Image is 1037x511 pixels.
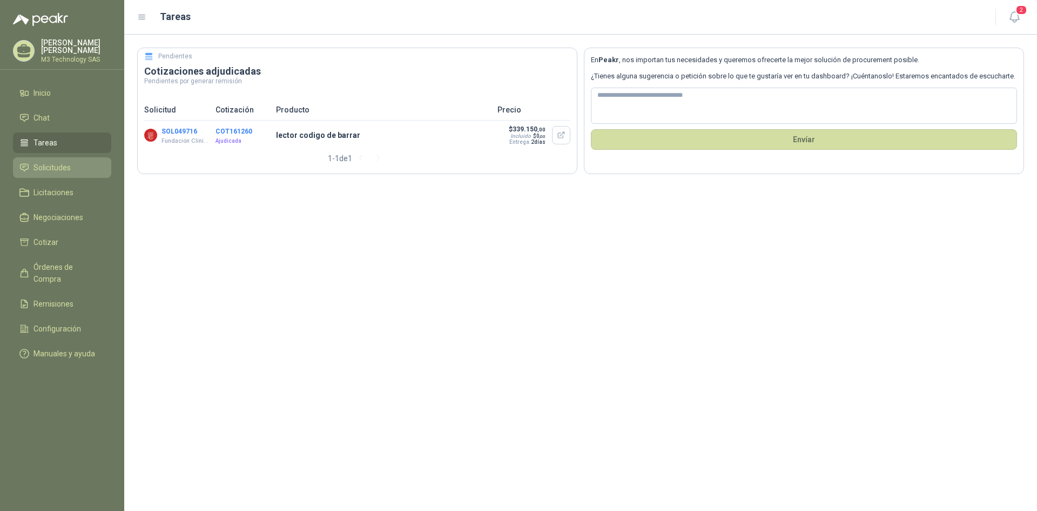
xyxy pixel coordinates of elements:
span: Cotizar [33,236,58,248]
span: Manuales y ayuda [33,348,95,360]
button: 2 [1005,8,1024,27]
p: Cotización [216,104,270,116]
div: 1 - 1 de 1 [328,150,387,167]
a: Solicitudes [13,157,111,178]
span: 0 [536,133,546,139]
button: COT161260 [216,128,252,135]
p: [PERSON_NAME] [PERSON_NAME] [41,39,111,54]
p: lector codigo de barrar [276,129,491,141]
span: Chat [33,112,50,124]
p: Entrega: [508,139,546,145]
a: Órdenes de Compra [13,257,111,289]
span: ,00 [540,134,546,139]
a: Cotizar [13,232,111,253]
span: Órdenes de Compra [33,261,101,285]
a: Licitaciones [13,182,111,203]
a: Chat [13,108,111,128]
button: SOL049716 [161,128,197,135]
p: En , nos importan tus necesidades y queremos ofrecerte la mejor solución de procurement posible. [591,55,1017,65]
a: Manuales y ayuda [13,343,111,364]
div: Incluido [510,133,531,139]
p: $ [508,125,546,133]
a: Remisiones [13,294,111,314]
a: Configuración [13,318,111,339]
span: ,00 [537,127,546,132]
span: Licitaciones [33,187,73,198]
span: 2 [1015,5,1027,15]
span: Remisiones [33,298,73,310]
p: Pendientes por generar remisión [144,78,570,84]
p: Fundación Clínica Shaio [161,137,211,145]
img: Logo peakr [13,13,68,26]
h1: Tareas [160,9,191,24]
span: Solicitudes [33,162,71,174]
span: Negociaciones [33,211,83,223]
a: Negociaciones [13,207,111,228]
p: M3 Technology SAS [41,56,111,63]
span: 2 días [531,139,546,145]
p: Producto [276,104,491,116]
p: Ajudicada [216,137,270,145]
b: Peakr [598,56,619,64]
span: $ [533,133,546,139]
span: Inicio [33,87,51,99]
a: Tareas [13,132,111,153]
img: Company Logo [144,129,157,142]
h5: Pendientes [158,51,192,62]
p: Solicitud [144,104,209,116]
p: Precio [497,104,570,116]
a: Inicio [13,83,111,103]
h3: Cotizaciones adjudicadas [144,65,570,78]
button: Envíar [591,129,1017,150]
span: 339.150 [513,125,546,133]
span: Configuración [33,323,81,335]
p: ¿Tienes alguna sugerencia o petición sobre lo que te gustaría ver en tu dashboard? ¡Cuéntanoslo! ... [591,71,1017,82]
span: Tareas [33,137,57,149]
